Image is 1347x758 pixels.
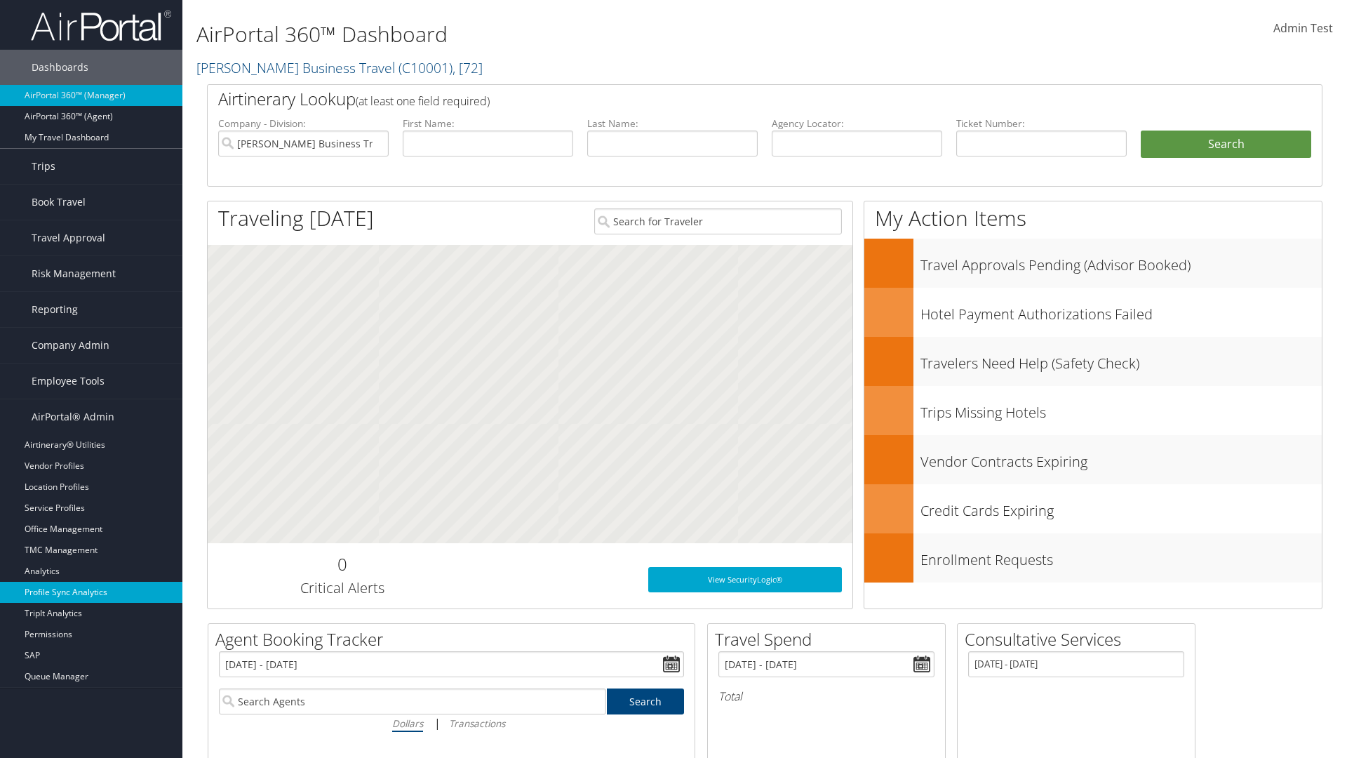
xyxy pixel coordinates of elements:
[920,248,1322,275] h3: Travel Approvals Pending (Advisor Booked)
[1273,20,1333,36] span: Admin Test
[398,58,453,77] span: ( C10001 )
[218,552,466,576] h2: 0
[32,149,55,184] span: Trips
[453,58,483,77] span: , [ 72 ]
[32,256,116,291] span: Risk Management
[32,364,105,399] span: Employee Tools
[219,714,684,732] div: |
[920,298,1322,324] h3: Hotel Payment Authorizations Failed
[32,399,114,434] span: AirPortal® Admin
[920,494,1322,521] h3: Credit Cards Expiring
[965,627,1195,651] h2: Consultative Services
[403,117,573,131] label: First Name:
[392,717,423,730] i: Dollars
[1141,131,1311,159] button: Search
[715,627,945,651] h2: Travel Spend
[772,117,942,131] label: Agency Locator:
[32,50,88,85] span: Dashboards
[864,533,1322,583] a: Enrollment Requests
[864,337,1322,386] a: Travelers Need Help (Safety Check)
[594,208,842,234] input: Search for Traveler
[864,204,1322,233] h1: My Action Items
[607,689,685,714] a: Search
[32,328,109,363] span: Company Admin
[587,117,758,131] label: Last Name:
[31,9,171,42] img: airportal-logo.png
[864,386,1322,435] a: Trips Missing Hotels
[449,717,505,730] i: Transactions
[956,117,1127,131] label: Ticket Number:
[864,435,1322,484] a: Vendor Contracts Expiring
[218,204,374,233] h1: Traveling [DATE]
[218,87,1219,111] h2: Airtinerary Lookup
[196,58,483,77] a: [PERSON_NAME] Business Travel
[32,292,78,327] span: Reporting
[219,689,606,714] input: Search Agents
[920,347,1322,373] h3: Travelers Need Help (Safety Check)
[864,484,1322,533] a: Credit Cards Expiring
[218,117,389,131] label: Company - Division:
[356,93,490,109] span: (at least one field required)
[32,185,86,220] span: Book Travel
[1273,7,1333,51] a: Admin Test
[920,396,1322,423] h3: Trips Missing Hotels
[218,578,466,598] h3: Critical Alerts
[864,239,1322,288] a: Travel Approvals Pending (Advisor Booked)
[920,543,1322,570] h3: Enrollment Requests
[648,567,842,592] a: View SecurityLogic®
[215,627,695,651] h2: Agent Booking Tracker
[864,288,1322,337] a: Hotel Payment Authorizations Failed
[196,20,954,49] h1: AirPortal 360™ Dashboard
[32,220,105,255] span: Travel Approval
[718,689,934,704] h6: Total
[920,445,1322,472] h3: Vendor Contracts Expiring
